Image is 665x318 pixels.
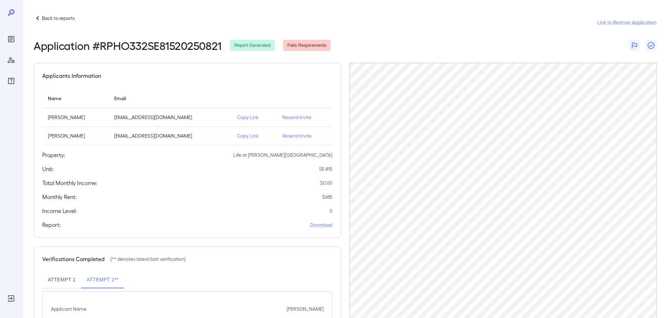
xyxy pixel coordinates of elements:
p: Resend Invite [282,132,327,139]
p: Resend Invite [282,114,327,121]
p: Back to reports [42,15,75,22]
th: Name [42,88,109,108]
p: [PERSON_NAME] [287,305,324,312]
p: [EMAIL_ADDRESS][DOMAIN_NAME] [114,132,226,139]
p: Applicant Name [51,305,87,312]
button: Attempt 1 [42,272,81,288]
div: Log Out [6,293,17,304]
p: Copy Link [237,114,271,121]
h2: Application # RPHO332SE81520250821 [34,39,222,52]
h5: Property: [42,151,65,159]
button: Flag Report [629,40,640,51]
h5: Verifications Completed [42,255,105,263]
h5: Monthly Rent: [42,193,77,201]
p: [PERSON_NAME] [48,114,103,121]
h5: Income Level: [42,207,77,215]
p: Copy Link [237,132,271,139]
div: Reports [6,34,17,45]
p: 0 [330,207,332,214]
button: Attempt 2** [81,272,124,288]
p: [PERSON_NAME] [48,132,103,139]
h5: Total Monthly Income: [42,179,97,187]
span: Report Generated [230,42,275,49]
p: (** denotes latest/last verification) [110,256,186,262]
p: $ 685 [322,193,332,200]
button: Close Report [645,40,657,51]
p: [EMAIL_ADDRESS][DOMAIN_NAME] [114,114,226,121]
p: SE-815 [319,165,332,172]
table: simple table [42,88,332,145]
p: Life at [PERSON_NAME][GEOGRAPHIC_DATA] [233,151,332,158]
h5: Report: [42,221,61,229]
h5: Unit: [42,165,54,173]
th: Email [109,88,231,108]
a: Link to Resman Application [597,19,657,26]
div: Manage Users [6,54,17,66]
span: Fails Requirements [283,42,331,49]
div: FAQ [6,75,17,87]
h5: Applicants Information [42,72,101,80]
p: $ 0.00 [320,179,332,186]
a: Download [310,221,332,228]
